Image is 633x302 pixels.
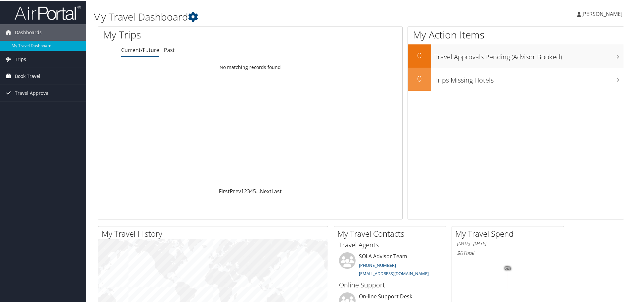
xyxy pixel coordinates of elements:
[457,249,559,256] h6: Total
[408,27,624,41] h1: My Action Items
[15,4,81,20] img: airportal-logo.png
[15,50,26,67] span: Trips
[103,27,270,41] h1: My Trips
[219,187,230,194] a: First
[241,187,244,194] a: 1
[434,72,624,84] h3: Trips Missing Hotels
[230,187,241,194] a: Prev
[455,227,564,239] h2: My Travel Spend
[408,67,624,90] a: 0Trips Missing Hotels
[408,72,431,84] h2: 0
[260,187,271,194] a: Next
[247,187,250,194] a: 3
[339,280,441,289] h3: Online Support
[253,187,256,194] a: 5
[577,3,629,23] a: [PERSON_NAME]
[337,227,446,239] h2: My Travel Contacts
[15,67,40,84] span: Book Travel
[336,252,444,279] li: SOLA Advisor Team
[15,24,42,40] span: Dashboards
[505,266,511,270] tspan: 0%
[359,262,396,268] a: [PHONE_NUMBER]
[164,46,175,53] a: Past
[271,187,282,194] a: Last
[244,187,247,194] a: 2
[457,249,463,256] span: $0
[434,48,624,61] h3: Travel Approvals Pending (Advisor Booked)
[102,227,328,239] h2: My Travel History
[98,61,402,73] td: No matching records found
[581,10,622,17] span: [PERSON_NAME]
[457,240,559,246] h6: [DATE] - [DATE]
[408,49,431,60] h2: 0
[359,270,429,276] a: [EMAIL_ADDRESS][DOMAIN_NAME]
[339,240,441,249] h3: Travel Agents
[408,44,624,67] a: 0Travel Approvals Pending (Advisor Booked)
[121,46,159,53] a: Current/Future
[93,9,450,23] h1: My Travel Dashboard
[256,187,260,194] span: …
[250,187,253,194] a: 4
[15,84,50,101] span: Travel Approval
